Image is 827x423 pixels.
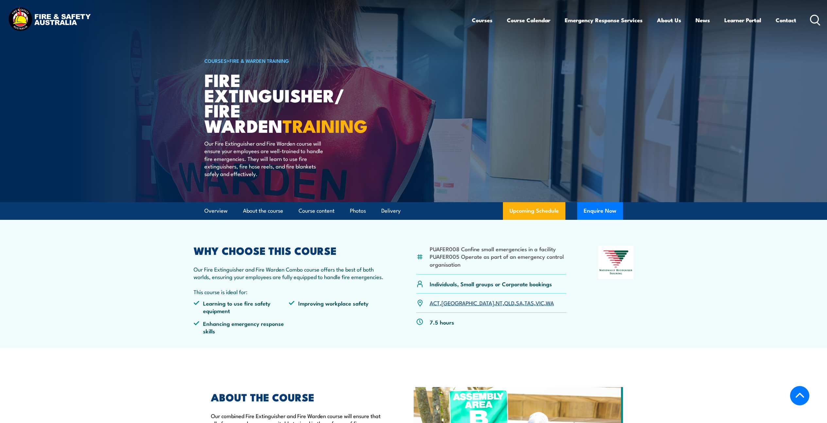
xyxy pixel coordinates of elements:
[194,320,289,335] li: Enhancing emergency response skills
[299,202,335,220] a: Course content
[194,288,385,295] p: This course is ideal for:
[504,299,514,307] a: QLD
[657,11,681,29] a: About Us
[230,57,289,64] a: Fire & Warden Training
[598,246,634,279] img: Nationally Recognised Training logo.
[516,299,523,307] a: SA
[546,299,554,307] a: WA
[194,265,385,281] p: Our Fire Extinguisher and Fire Warden Combo course offers the best of both worlds, ensuring your ...
[577,202,623,220] button: Enquire Now
[472,11,492,29] a: Courses
[536,299,544,307] a: VIC
[283,112,368,139] strong: TRAINING
[289,299,384,315] li: Improving workplace safety
[430,280,552,288] p: Individuals, Small groups or Corporate bookings
[350,202,366,220] a: Photos
[243,202,283,220] a: About the course
[496,299,503,307] a: NT
[503,202,565,220] a: Upcoming Schedule
[211,392,384,401] h2: ABOUT THE COURSE
[565,11,643,29] a: Emergency Response Services
[430,299,554,307] p: , , , , , , ,
[204,139,324,178] p: Our Fire Extinguisher and Fire Warden course will ensure your employees are well-trained to handl...
[204,57,366,64] h6: >
[204,72,366,133] h1: Fire Extinguisher/ Fire Warden
[430,245,567,253] li: PUAFER008 Confine small emergencies in a facility
[204,202,228,220] a: Overview
[194,246,385,255] h2: WHY CHOOSE THIS COURSE
[507,11,550,29] a: Course Calendar
[430,318,454,326] p: 7.5 hours
[525,299,534,307] a: TAS
[441,299,494,307] a: [GEOGRAPHIC_DATA]
[430,253,567,268] li: PUAFER005 Operate as part of an emergency control organisation
[724,11,761,29] a: Learner Portal
[696,11,710,29] a: News
[381,202,401,220] a: Delivery
[430,299,440,307] a: ACT
[194,299,289,315] li: Learning to use fire safety equipment
[204,57,227,64] a: COURSES
[776,11,796,29] a: Contact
